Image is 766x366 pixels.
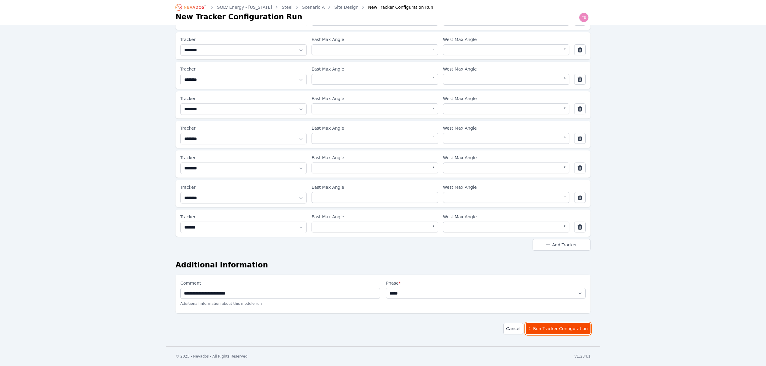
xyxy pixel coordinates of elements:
label: West Max Angle [443,154,569,162]
label: Comment [180,279,380,288]
label: West Max Angle [443,65,569,74]
label: East Max Angle [312,65,438,74]
a: Scenario A [302,4,325,10]
label: East Max Angle [312,184,438,192]
label: Tracker [180,184,307,192]
label: Tracker [180,213,307,222]
label: East Max Angle [312,154,438,162]
label: West Max Angle [443,213,569,222]
div: v1.284.1 [574,354,590,359]
div: New Tracker Configuration Run [360,4,433,10]
label: Tracker [180,36,307,44]
h2: Additional Information [176,260,590,270]
label: West Max Angle [443,36,569,44]
label: East Max Angle [312,213,438,222]
nav: Breadcrumb [176,2,433,12]
label: East Max Angle [312,95,438,103]
a: SOLV Energy - [US_STATE] [217,4,272,10]
button: Run Tracker Configuration [526,323,590,334]
a: Cancel [503,323,523,334]
label: West Max Angle [443,125,569,133]
div: © 2025 - Nevados - All Rights Reserved [176,354,248,359]
a: Site Design [334,4,359,10]
label: East Max Angle [312,125,438,133]
label: West Max Angle [443,184,569,192]
label: Phase [386,279,586,287]
label: Tracker [180,65,307,74]
p: Additional information about this module run [180,299,380,308]
label: Tracker [180,95,307,103]
label: West Max Angle [443,95,569,103]
h1: New Tracker Configuration Run [176,12,302,22]
button: Add Tracker [533,239,590,251]
a: Steel [282,4,293,10]
label: Tracker [180,125,307,133]
label: East Max Angle [312,36,438,44]
label: Tracker [180,154,307,162]
img: Ted Elliott [579,13,589,22]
